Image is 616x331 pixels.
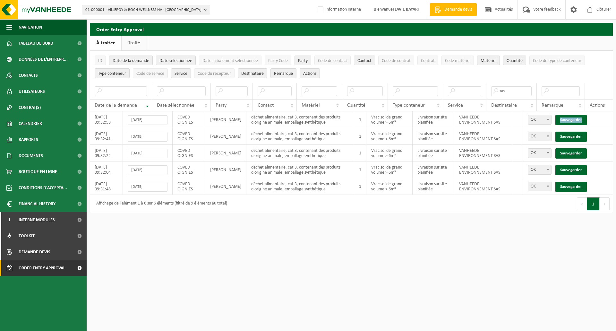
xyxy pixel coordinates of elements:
[136,71,164,76] span: Code de service
[198,71,231,76] span: Code du récepteur
[173,161,205,178] td: COVED OIGNIES
[173,128,205,145] td: COVED OIGNIES
[270,68,296,78] button: RemarqueRemarque: Activate to sort
[378,56,414,65] button: Code de contratCode de contrat: Activate to sort
[555,182,587,192] a: Sauvegarder
[19,180,67,196] span: Conditions d'accepta...
[393,103,425,108] span: Type conteneur
[241,71,264,76] span: Destinataire
[95,68,130,78] button: Type conteneurType conteneur: Activate to sort
[347,103,365,108] span: Quantité
[529,56,585,65] button: Code de type de conteneurCode de type de conteneur: Activate to sort
[366,128,413,145] td: Vrac solide grand volume > 6m³
[354,128,366,145] td: 1
[366,111,413,128] td: Vrac solide grand volume > 6m³
[246,145,354,161] td: déchet alimentaire, cat 3, contenant des produits d'origine animale, emballage synthétique
[421,58,435,63] span: Contrat
[354,178,366,195] td: 1
[443,6,474,13] span: Demande devis
[354,161,366,178] td: 1
[205,178,246,195] td: [PERSON_NAME]
[268,58,288,63] span: Party Code
[533,58,581,63] span: Code de type de conteneur
[445,58,470,63] span: Code matériel
[19,67,38,83] span: Contacts
[366,178,413,195] td: Vrac solide grand volume > 6m³
[82,5,210,14] button: 01-000001 - VILLEROY & BOCH WELLNESS NV - [GEOGRAPHIC_DATA]
[159,58,192,63] span: Date sélectionnée
[503,56,526,65] button: QuantitéQuantité: Activate to sort
[98,71,126,76] span: Type conteneur
[302,103,320,108] span: Matériel
[19,19,42,35] span: Navigation
[528,115,551,124] span: OK
[528,149,551,158] span: OK
[19,244,50,260] span: Demande devis
[98,58,102,63] span: ID
[303,71,316,76] span: Actions
[90,36,121,50] a: À traiter
[587,197,600,210] button: 1
[90,128,123,145] td: [DATE] 09:32:41
[19,51,68,67] span: Données de l'entrepr...
[413,145,454,161] td: Livraison sur site planifiée
[258,103,274,108] span: Contact
[205,145,246,161] td: [PERSON_NAME]
[95,103,137,108] span: Date de la demande
[171,68,191,78] button: ServiceService: Activate to sort
[393,7,420,12] strong: FLAVIE BAYART
[366,161,413,178] td: Vrac solide grand volume > 6m³
[454,145,513,161] td: VANHEEDE ENVIRONNEMENT SAS
[555,132,587,142] a: Sauvegarder
[528,165,552,175] span: OK
[246,178,354,195] td: déchet alimentaire, cat 3, contenant des produits d'origine animale, emballage synthétique
[202,58,258,63] span: Date initialement sélectionnée
[205,111,246,128] td: [PERSON_NAME]
[238,68,267,78] button: DestinataireDestinataire : Activate to sort
[6,212,12,228] span: I
[19,35,53,51] span: Tableau de bord
[194,68,235,78] button: Code du récepteurCode du récepteur: Activate to sort
[90,161,123,178] td: [DATE] 09:32:04
[274,71,293,76] span: Remarque
[19,83,45,100] span: Utilisateurs
[528,132,552,141] span: OK
[19,196,56,212] span: Financial History
[318,58,347,63] span: Code de contact
[430,3,477,16] a: Demande devis
[295,56,311,65] button: PartyParty: Activate to sort
[265,56,291,65] button: Party CodeParty Code: Activate to sort
[19,116,42,132] span: Calendrier
[555,165,587,175] a: Sauvegarder
[590,103,605,108] span: Actions
[90,178,123,195] td: [DATE] 09:31:48
[246,161,354,178] td: déchet alimentaire, cat 3, contenant des produits d'origine animale, emballage synthétique
[90,111,123,128] td: [DATE] 09:32:58
[417,56,438,65] button: ContratContrat: Activate to sort
[19,164,57,180] span: Boutique en ligne
[19,132,38,148] span: Rapports
[19,148,43,164] span: Documents
[454,161,513,178] td: VANHEEDE ENVIRONNEMENT SAS
[157,103,194,108] span: Date sélectionnée
[85,5,201,15] span: 01-000001 - VILLEROY & BOCH WELLNESS NV - [GEOGRAPHIC_DATA]
[577,197,587,210] button: Previous
[481,58,496,63] span: Matériel
[491,103,517,108] span: Destinataire
[199,56,261,65] button: Date initialement sélectionnéeDate initialement sélectionnée: Activate to sort
[316,5,361,14] label: Information interne
[354,111,366,128] td: 1
[382,58,411,63] span: Code de contrat
[354,56,375,65] button: ContactContact: Activate to sort
[19,260,65,276] span: Order entry approval
[173,111,205,128] td: COVED OIGNIES
[246,111,354,128] td: déchet alimentaire, cat 3, contenant des produits d'origine animale, emballage synthétique
[205,128,246,145] td: [PERSON_NAME]
[454,128,513,145] td: VANHEEDE ENVIRONNEMENT SAS
[528,182,551,191] span: OK
[298,58,308,63] span: Party
[555,115,587,125] a: Sauvegarder
[528,148,552,158] span: OK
